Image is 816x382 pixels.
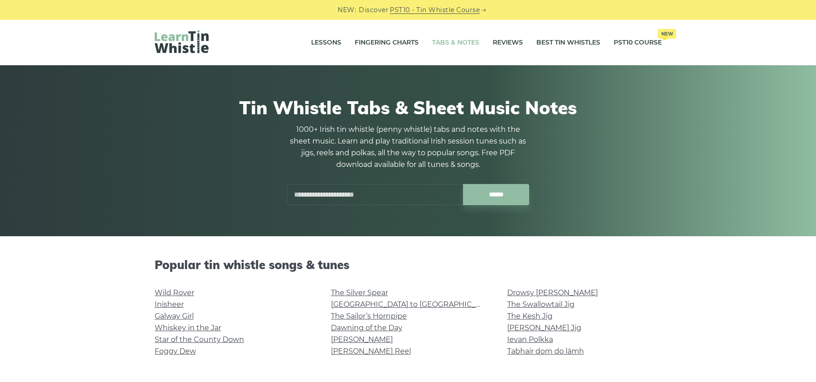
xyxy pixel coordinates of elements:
h2: Popular tin whistle songs & tunes [155,258,662,272]
a: Tabhair dom do lámh [507,347,584,355]
a: [PERSON_NAME] Reel [331,347,411,355]
a: Lessons [311,31,341,54]
a: Drowsy [PERSON_NAME] [507,288,598,297]
a: Whiskey in the Jar [155,324,221,332]
a: Tabs & Notes [432,31,479,54]
a: The Kesh Jig [507,312,553,320]
a: The Silver Spear [331,288,388,297]
a: The Swallowtail Jig [507,300,575,309]
a: The Sailor’s Hornpipe [331,312,407,320]
a: Ievan Polkka [507,335,553,344]
span: New [658,29,676,39]
p: 1000+ Irish tin whistle (penny whistle) tabs and notes with the sheet music. Learn and play tradi... [287,124,530,171]
a: Reviews [493,31,523,54]
a: Galway Girl [155,312,194,320]
a: PST10 CourseNew [614,31,662,54]
a: Wild Rover [155,288,194,297]
a: Inisheer [155,300,184,309]
a: Best Tin Whistles [536,31,600,54]
a: [GEOGRAPHIC_DATA] to [GEOGRAPHIC_DATA] [331,300,497,309]
a: Star of the County Down [155,335,244,344]
a: Dawning of the Day [331,324,402,332]
a: [PERSON_NAME] [331,335,393,344]
img: LearnTinWhistle.com [155,30,209,53]
a: Foggy Dew [155,347,196,355]
a: Fingering Charts [355,31,419,54]
a: [PERSON_NAME] Jig [507,324,581,332]
h1: Tin Whistle Tabs & Sheet Music Notes [155,97,662,118]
